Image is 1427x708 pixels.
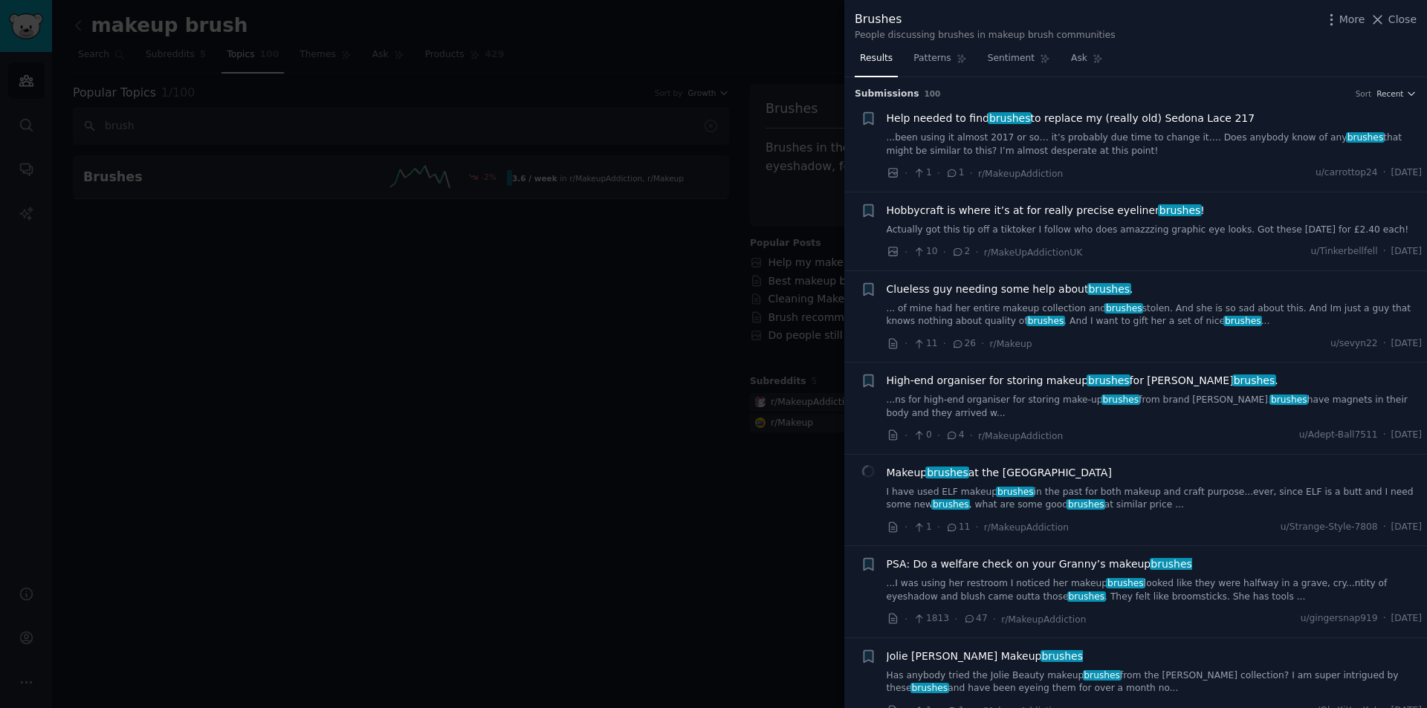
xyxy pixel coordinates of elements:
span: u/Strange-Style-7808 [1281,521,1378,534]
span: Hobbycraft is where it’s at for really precise eyeliner ! [887,203,1205,218]
span: [DATE] [1391,337,1422,351]
span: · [981,336,984,351]
span: High-end organiser for storing makeup for [PERSON_NAME] . [887,373,1278,389]
span: PSA: Do a welfare check on your Granny’s makeup [887,556,1192,572]
a: Makeupbrushesat the [GEOGRAPHIC_DATA] [887,465,1112,481]
span: Recent [1376,88,1403,99]
span: Close [1388,12,1417,27]
span: r/MakeupAddiction [1001,614,1086,625]
span: · [954,611,957,627]
span: Ask [1071,52,1087,65]
a: Hobbycraft is where it’s at for really precise eyelinerbrushes! [887,203,1205,218]
span: Sentiment [988,52,1035,65]
span: Patterns [913,52,951,65]
span: brushes [988,112,1032,124]
span: u/sevyn22 [1330,337,1378,351]
span: brushes [1083,670,1122,681]
a: Clueless guy needing some help aboutbrushes. [887,282,1133,297]
span: 47 [963,612,988,626]
span: Clueless guy needing some help about . [887,282,1133,297]
a: Sentiment [983,47,1055,77]
span: r/Makeup [990,339,1032,349]
span: · [1383,429,1386,442]
span: r/MakeupAddiction [978,431,1063,441]
span: 11 [945,521,970,534]
div: People discussing brushes in makeup brush communities [855,29,1116,42]
span: · [937,428,940,444]
span: [DATE] [1391,521,1422,534]
span: · [943,336,946,351]
a: ...been using it almost 2017 or so… it’s probably due time to change it…. Does anybody know of an... [887,131,1423,157]
span: u/Tinkerbellfell [1310,245,1377,259]
span: brushes [910,683,949,693]
span: [DATE] [1391,612,1422,626]
span: brushes [1087,283,1131,295]
span: 1813 [913,612,949,626]
span: · [1383,245,1386,259]
span: brushes [1041,650,1084,662]
a: Actually got this tip off a tiktoker I follow who does amazzzing graphic eye looks. Got these [DA... [887,224,1423,237]
span: 1 [913,521,931,534]
span: Submission s [855,88,919,101]
span: 100 [925,89,941,98]
div: Sort [1356,88,1372,99]
span: brushes [1087,374,1130,386]
span: · [943,244,946,260]
span: brushes [1106,578,1145,588]
span: 10 [913,245,937,259]
span: · [1383,612,1386,626]
a: Help needed to findbrushesto replace my (really old) Sedona Lace 217 [887,111,1255,126]
div: Brushes [855,10,1116,29]
span: r/MakeupAddiction [984,522,1069,533]
a: Jolie [PERSON_NAME] Makeupbrushes [887,649,1084,664]
span: More [1339,12,1365,27]
span: brushes [931,499,970,510]
span: Results [860,52,893,65]
span: · [905,244,907,260]
span: brushes [1150,558,1194,570]
span: · [937,166,940,181]
button: Recent [1376,88,1417,99]
span: u/Adept-Ball7511 [1299,429,1378,442]
span: brushes [1158,204,1202,216]
span: u/carrottop24 [1316,166,1378,180]
span: 4 [945,429,964,442]
span: · [905,166,907,181]
span: Help needed to find to replace my (really old) Sedona Lace 217 [887,111,1255,126]
button: Close [1370,12,1417,27]
span: brushes [1232,374,1276,386]
a: I have used ELF makeupbrushesin the past for both makeup and craft purpose...ever, since ELF is a... [887,486,1423,512]
span: Makeup at the [GEOGRAPHIC_DATA] [887,465,1112,481]
span: · [905,428,907,444]
a: Results [855,47,898,77]
span: · [993,611,996,627]
span: · [970,428,973,444]
span: brushes [1269,394,1308,405]
span: [DATE] [1391,429,1422,442]
span: brushes [1104,303,1143,314]
span: 1 [913,166,931,180]
span: r/MakeupAddiction [978,169,1063,179]
a: ...ns for high-end organiser for storing make-upbrushesfrom brand [PERSON_NAME].brusheshave magne... [887,394,1423,420]
span: · [905,519,907,535]
span: · [975,519,978,535]
span: brushes [1223,316,1262,326]
span: · [975,244,978,260]
button: More [1324,12,1365,27]
span: Jolie [PERSON_NAME] Makeup [887,649,1084,664]
a: Patterns [908,47,971,77]
a: ...I was using her restroom I noticed her makeupbrusheslooked like they were halfway in a grave, ... [887,577,1423,603]
span: r/MakeUpAddictionUK [984,247,1083,258]
span: u/gingersnap919 [1301,612,1378,626]
span: · [1383,337,1386,351]
span: 2 [951,245,970,259]
span: [DATE] [1391,245,1422,259]
span: brushes [925,467,969,478]
span: · [937,519,940,535]
span: brushes [1026,316,1065,326]
span: · [1383,166,1386,180]
span: brushes [1346,132,1385,143]
span: 11 [913,337,937,351]
span: · [905,611,907,627]
span: 1 [945,166,964,180]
